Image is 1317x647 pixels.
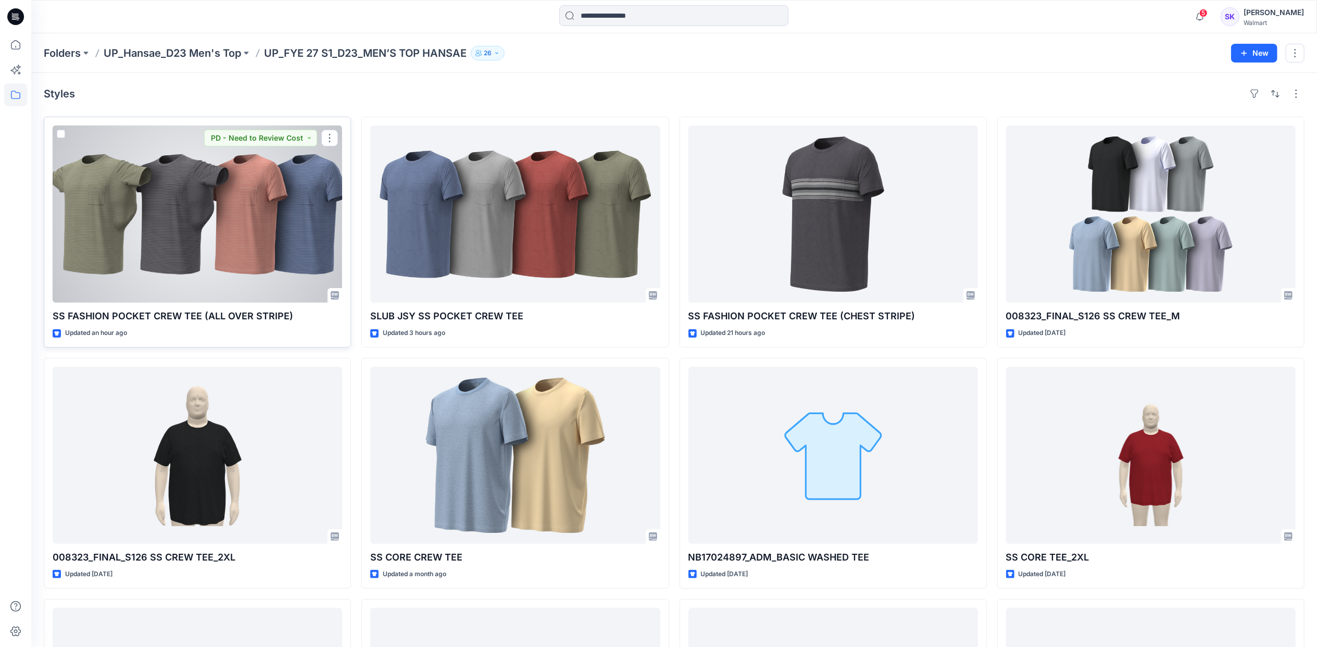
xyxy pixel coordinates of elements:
[44,88,75,100] h4: Styles
[1006,367,1296,544] a: SS CORE TEE_2XL
[44,46,81,60] a: Folders
[1244,19,1304,27] div: Walmart
[370,550,660,565] p: SS CORE CREW TEE
[688,367,978,544] a: NB17024897_ADM_BASIC WASHED TEE
[370,367,660,544] a: SS CORE CREW TEE
[484,47,492,59] p: 26
[53,309,342,323] p: SS FASHION POCKET CREW TEE (ALL OVER STRIPE)
[264,46,467,60] p: UP_FYE 27 S1_D23_MEN’S TOP HANSAE
[53,550,342,565] p: 008323_FINAL_S126 SS CREW TEE_2XL
[701,569,748,580] p: Updated [DATE]
[1221,7,1239,26] div: SK
[701,328,766,339] p: Updated 21 hours ago
[1019,569,1066,580] p: Updated [DATE]
[1006,550,1296,565] p: SS CORE TEE_2XL
[104,46,241,60] a: UP_Hansae_D23 Men's Top
[370,309,660,323] p: SLUB JSY SS POCKET CREW TEE
[65,569,112,580] p: Updated [DATE]
[53,126,342,303] a: SS FASHION POCKET CREW TEE (ALL OVER STRIPE)
[53,367,342,544] a: 008323_FINAL_S126 SS CREW TEE_2XL
[65,328,127,339] p: Updated an hour ago
[688,309,978,323] p: SS FASHION POCKET CREW TEE (CHEST STRIPE)
[688,126,978,303] a: SS FASHION POCKET CREW TEE (CHEST STRIPE)
[383,328,445,339] p: Updated 3 hours ago
[471,46,505,60] button: 26
[1199,9,1208,17] span: 5
[1231,44,1277,63] button: New
[383,569,446,580] p: Updated a month ago
[1006,309,1296,323] p: 008323_FINAL_S126 SS CREW TEE_M
[1019,328,1066,339] p: Updated [DATE]
[1244,6,1304,19] div: [PERSON_NAME]
[688,550,978,565] p: NB17024897_ADM_BASIC WASHED TEE
[1006,126,1296,303] a: 008323_FINAL_S126 SS CREW TEE_M
[370,126,660,303] a: SLUB JSY SS POCKET CREW TEE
